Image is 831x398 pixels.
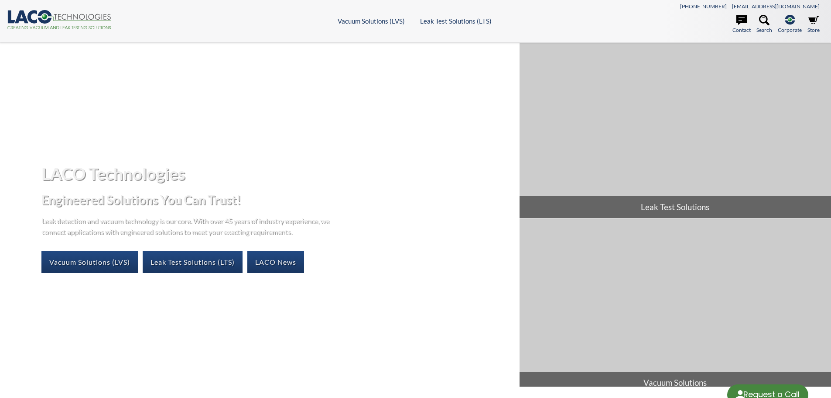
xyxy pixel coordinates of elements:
[338,17,405,25] a: Vacuum Solutions (LVS)
[41,251,138,273] a: Vacuum Solutions (LVS)
[41,215,334,237] p: Leak detection and vacuum technology is our core. With over 45 years of industry experience, we c...
[732,15,751,34] a: Contact
[247,251,304,273] a: LACO News
[41,163,512,184] h1: LACO Technologies
[680,3,727,10] a: [PHONE_NUMBER]
[756,15,772,34] a: Search
[520,218,831,394] a: Vacuum Solutions
[732,3,820,10] a: [EMAIL_ADDRESS][DOMAIN_NAME]
[420,17,492,25] a: Leak Test Solutions (LTS)
[778,26,802,34] span: Corporate
[520,196,831,218] span: Leak Test Solutions
[520,43,831,218] a: Leak Test Solutions
[41,192,512,208] h2: Engineered Solutions You Can Trust!
[807,15,820,34] a: Store
[143,251,243,273] a: Leak Test Solutions (LTS)
[520,372,831,394] span: Vacuum Solutions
